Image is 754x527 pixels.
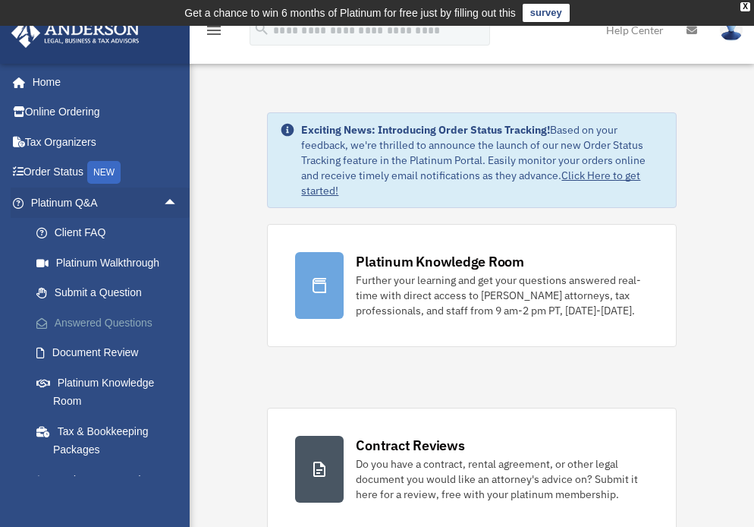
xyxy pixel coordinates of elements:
a: Tax Organizers [11,127,201,157]
img: User Pic [720,19,743,41]
i: search [253,21,270,37]
a: Platinum Knowledge Room [21,368,201,416]
a: Platinum Q&Aarrow_drop_up [11,188,201,218]
div: Contract Reviews [356,436,464,455]
a: Click Here to get started! [301,169,640,197]
strong: Exciting News: Introducing Order Status Tracking! [301,123,550,137]
div: Based on your feedback, we're thrilled to announce the launch of our new Order Status Tracking fe... [301,122,663,198]
span: arrow_drop_up [163,188,193,219]
a: Platinum Walkthrough [21,248,201,278]
div: Get a chance to win 6 months of Platinum for free just by filling out this [184,4,516,22]
div: NEW [87,161,121,184]
a: Home [11,67,193,97]
a: Order StatusNEW [11,157,201,188]
div: Further your learning and get your questions answered real-time with direct access to [PERSON_NAM... [356,273,648,318]
a: Document Review [21,338,201,368]
a: menu [205,27,223,39]
img: Anderson Advisors Platinum Portal [7,18,144,48]
div: Platinum Knowledge Room [356,252,524,271]
div: Do you have a contract, rental agreement, or other legal document you would like an attorney's ad... [356,456,648,502]
a: Tax & Bookkeeping Packages [21,416,201,465]
div: close [740,2,750,11]
a: Platinum Knowledge Room Further your learning and get your questions answered real-time with dire... [267,224,676,347]
i: menu [205,21,223,39]
a: survey [523,4,570,22]
a: Submit a Question [21,278,201,308]
a: Land Trust & Deed Forum [21,465,201,495]
a: Answered Questions [21,308,201,338]
a: Client FAQ [21,218,201,248]
a: Online Ordering [11,97,201,128]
